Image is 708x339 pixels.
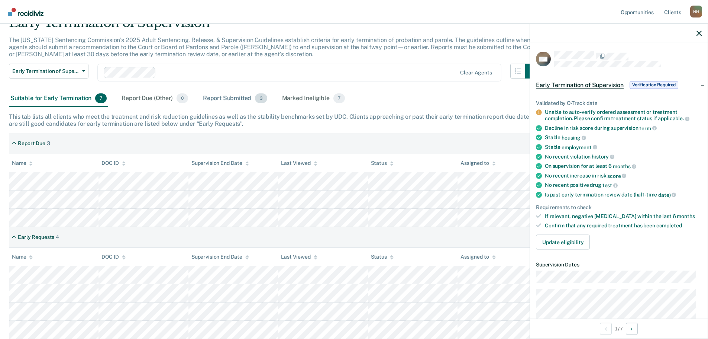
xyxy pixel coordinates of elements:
div: Name [12,254,33,260]
div: DOC ID [101,254,125,260]
span: Verification Required [630,81,678,89]
div: 1 / 7 [530,319,708,338]
span: 3 [255,93,267,103]
span: Early Termination of Supervision [536,81,624,89]
div: Assigned to [460,254,495,260]
img: Recidiviz [8,8,43,16]
div: Report Submitted [201,90,269,107]
div: Validated by O-Track data [536,100,702,106]
div: Stable [545,134,702,141]
span: completed [656,223,682,228]
span: 7 [333,93,345,103]
span: employment [562,144,597,150]
span: months [677,213,695,219]
div: Supervision End Date [191,160,249,166]
div: Suitable for Early Termination [9,90,108,107]
div: Marked Ineligible [281,90,347,107]
div: N H [690,6,702,17]
span: 0 [177,93,188,103]
div: This tab lists all clients who meet the treatment and risk reduction guidelines as well as the st... [9,113,699,127]
dt: Supervision Dates [536,261,702,268]
div: DOC ID [101,160,125,166]
span: 7 [95,93,107,103]
div: Status [371,254,394,260]
span: term [639,125,656,131]
span: Early Termination of Supervision [12,68,79,74]
span: months [613,163,636,169]
span: test [602,182,618,188]
div: Early Termination of Supervision [9,15,540,36]
div: Report Due (Other) [120,90,189,107]
div: Requirements to check [536,204,702,210]
div: Name [12,160,33,166]
div: Unable to auto-verify ordered assessment or treatment completion. Please confirm treatment status... [545,109,702,122]
button: Update eligibility [536,234,590,249]
div: Last Viewed [281,254,317,260]
button: Previous Opportunity [600,323,612,335]
span: score [607,173,626,179]
div: 3 [47,140,50,147]
div: No recent violation [545,153,702,160]
div: Early Termination of SupervisionVerification Required [530,73,708,97]
div: On supervision for at least 6 [545,163,702,170]
p: The [US_STATE] Sentencing Commission’s 2025 Adult Sentencing, Release, & Supervision Guidelines e... [9,36,538,58]
div: Supervision End Date [191,254,249,260]
div: Status [371,160,394,166]
div: Clear agents [460,70,492,76]
div: If relevant, negative [MEDICAL_DATA] within the last 6 [545,213,702,220]
div: No recent positive drug [545,182,702,189]
div: Report Due [18,140,45,147]
div: Last Viewed [281,160,317,166]
span: date) [658,192,676,198]
span: history [592,154,614,160]
button: Profile dropdown button [690,6,702,17]
div: 4 [56,234,59,240]
span: housing [562,135,586,141]
div: Confirm that any required treatment has been [545,223,702,229]
div: Stable [545,144,702,150]
button: Next Opportunity [626,323,638,335]
div: Early Requests [18,234,54,240]
div: Decline in risk score during supervision [545,125,702,131]
div: Is past early termination review date (half-time [545,191,702,198]
div: No recent increase in risk [545,172,702,179]
div: Assigned to [460,160,495,166]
